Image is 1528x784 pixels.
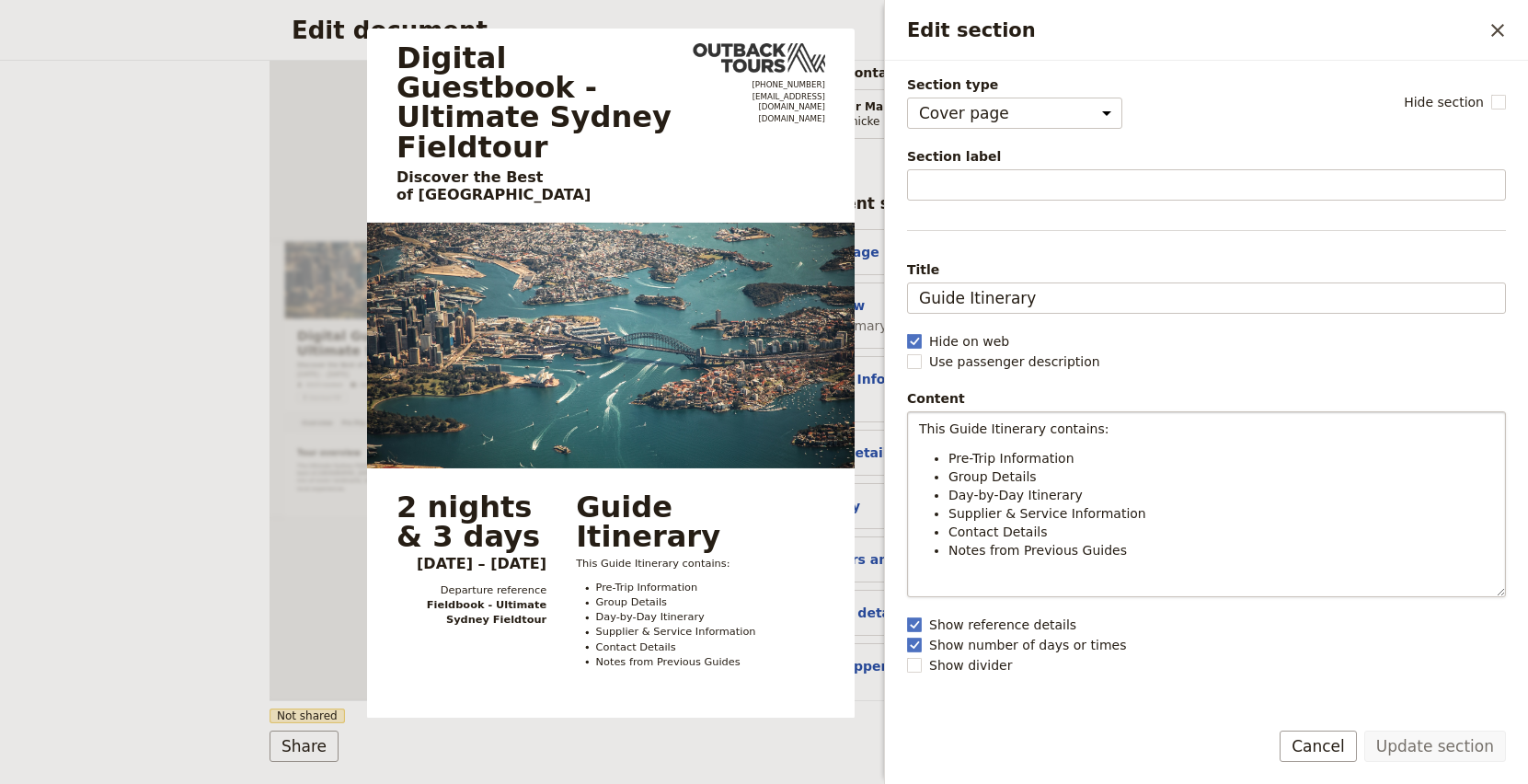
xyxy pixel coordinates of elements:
span: Show divider [929,656,1012,674]
span: Day-by-Day Itinerary [948,488,1083,502]
button: Suppliers and services [798,550,961,569]
h1: Digital Guestbook - Ultimate Sydney Fieldtour [396,43,673,161]
span: Use passenger description [929,352,1100,371]
a: +61231 123 123 [758,225,923,243]
span: Hide section [1404,93,1484,111]
span: Jannicke [834,114,920,129]
span: [DATE] [615,605,659,619]
a: https://outbacktours.com [693,114,825,124]
button: Share [270,731,339,762]
span: Notes from Previous Guides [595,655,740,667]
span: Tour Manager [834,99,920,114]
span: Day 3 [615,650,665,672]
span: Day-by-Day Itinerary [595,611,704,623]
a: Overview [66,406,162,457]
img: Outback Tours logo [758,171,923,208]
button: Day 1Welcome to [GEOGRAPHIC_DATA]![DATE] [615,506,1099,550]
span: Departure reference [396,582,546,597]
span: Tour overview [66,493,219,515]
span: Section label [907,147,1506,166]
span: The Ultimate Sydney FieldTour is a multi-day adventure that showcases the best of [GEOGRAPHIC_DAT... [66,527,577,597]
span: 2 nights & 3 days [396,490,540,553]
span: Pre-Trip Information [595,582,697,594]
span: [DATE] – [DATE] [417,556,546,573]
img: Outback Tours logo [693,43,825,73]
span: [DATE] [615,533,659,548]
button: Expand all [1044,474,1111,494]
button: Close drawer [1482,15,1513,46]
span: Group Details [948,469,1037,484]
span: Contact Details [595,640,675,652]
span: Supplier & Service Information [595,626,755,638]
span: Notes from Previous Guides [948,543,1127,558]
div: Guide Itinerary [576,491,825,550]
h2: Edit document [292,17,1209,44]
span: Title [907,260,1506,279]
span: [DATE] – [DATE] [66,305,190,327]
span: Tour Manager [981,272,1068,291]
div: Content [907,389,1506,408]
img: Profile [979,169,1071,261]
div: Fieldbook -​ Ultimate Sydney Fieldtour [396,582,546,627]
h2: Edit section [907,17,1482,44]
a: testinbox+sales@fieldbook.com [693,92,825,111]
button: Update section [1364,731,1506,762]
a: Group details [337,406,464,457]
span: Day 2 [615,578,665,600]
span: Supplier & Service Information [948,506,1146,521]
span: 10/15 booked [86,332,175,351]
button: Day 2Discover the Majestic Blue Mountains[DATE] [615,578,1099,622]
span: Bondi Beach Day [687,650,835,672]
span: Pre-Trip Information [948,451,1074,466]
span: Show reference details [929,616,1076,634]
span: Primary contacts [786,63,927,82]
div: Document sections [786,192,954,214]
span: [DOMAIN_NAME] [780,287,888,306]
span: Jannicke [981,289,1068,307]
span: Custom [798,390,943,409]
button: Cancel [1280,731,1357,762]
a: Suppliers and services [552,406,750,457]
select: Section type [907,98,1122,129]
span: Download PDF [94,365,174,380]
span: This Guide Itinerary contains: [919,421,1109,436]
button: Day 3Bondi Beach Day[DATE] [615,650,1099,694]
button: ​Download PDF [66,362,186,384]
span: This Guide Itinerary contains: [576,557,730,569]
span: [PHONE_NUMBER] [780,225,898,243]
span: [EMAIL_ADDRESS][DOMAIN_NAME] [780,247,923,283]
span: Welcome to [GEOGRAPHIC_DATA]! [687,506,986,528]
a: Guide Appendix [890,406,1036,457]
span: Contact Details [948,525,1047,539]
a: testinbox+sales@fieldbook.com [758,247,923,283]
a: Contact details [750,406,890,457]
span: 2 staff [215,332,252,351]
span: Group Details [595,596,667,608]
span: Discover the Majestic Blue Mountains [687,578,1019,600]
span: Not shared [270,709,345,723]
span: Show number of days or times [929,636,1126,654]
span: Hide on web [929,332,1009,351]
input: Title [907,282,1506,314]
a: outbacktours.com [758,287,923,306]
p: Discover the Best of [GEOGRAPHIC_DATA] [66,283,692,306]
a: Itinerary [464,406,552,457]
span: Section type [907,75,1122,94]
a: +61231 123 123 [693,80,825,90]
input: Section label [907,169,1506,201]
p: Discover the Best of [GEOGRAPHIC_DATA] [396,168,673,202]
span: Day 1 [615,506,665,528]
button: Pre-Trip Information [798,370,943,388]
a: Pre-Trip Information [162,406,337,457]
